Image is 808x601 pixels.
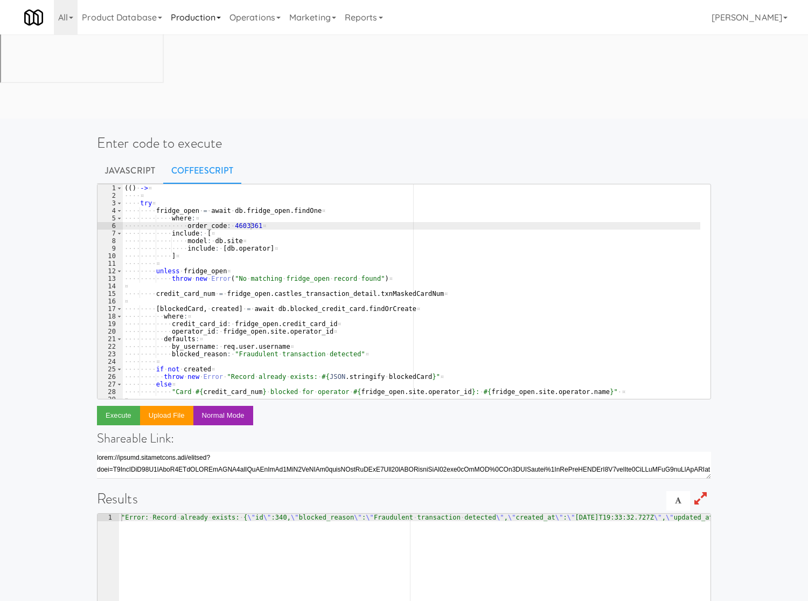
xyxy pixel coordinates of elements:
[97,237,123,245] div: 8
[97,252,123,260] div: 10
[97,230,123,237] div: 7
[97,282,123,290] div: 14
[97,199,123,207] div: 3
[97,305,123,313] div: 17
[97,328,123,335] div: 20
[97,381,123,388] div: 27
[97,388,123,396] div: 28
[97,184,123,192] div: 1
[97,298,123,305] div: 16
[97,245,123,252] div: 9
[97,157,163,184] a: Javascript
[97,431,711,445] h4: Shareable Link:
[140,406,193,425] button: Upload file
[97,350,123,358] div: 23
[97,215,123,222] div: 5
[97,192,123,199] div: 2
[97,343,123,350] div: 22
[163,157,241,184] a: CoffeeScript
[97,514,119,521] div: 1
[97,373,123,381] div: 26
[97,260,123,267] div: 11
[97,452,711,479] textarea: lorem://ipsumd.sitametcons.adi/elitsed?doei=T9IncIDiD1%6U61lABoRe87EtDolO%8MAgNAal6ENimaDmIni%2Ve...
[193,406,253,425] button: Normal Mode
[97,396,123,403] div: 29
[97,275,123,282] div: 13
[24,8,43,27] img: Micromart
[97,335,123,343] div: 21
[97,135,711,151] h1: Enter code to execute
[97,207,123,215] div: 4
[97,222,123,230] div: 6
[97,365,123,373] div: 25
[97,358,123,365] div: 24
[97,491,711,507] h1: Results
[97,267,123,275] div: 12
[97,290,123,298] div: 15
[97,313,123,320] div: 18
[97,320,123,328] div: 19
[97,406,140,425] button: Execute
